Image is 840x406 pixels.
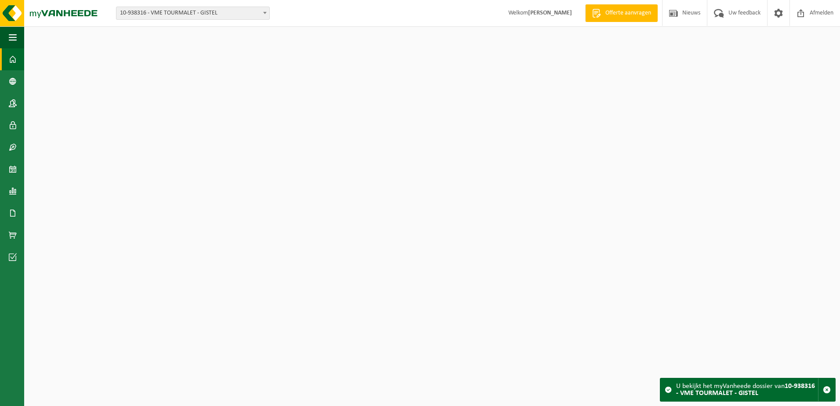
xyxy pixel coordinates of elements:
span: 10-938316 - VME TOURMALET - GISTEL [116,7,270,20]
a: Offerte aanvragen [585,4,658,22]
div: U bekijkt het myVanheede dossier van [676,378,818,401]
strong: [PERSON_NAME] [528,10,572,16]
strong: 10-938316 - VME TOURMALET - GISTEL [676,383,815,397]
span: Offerte aanvragen [603,9,653,18]
span: 10-938316 - VME TOURMALET - GISTEL [116,7,269,19]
